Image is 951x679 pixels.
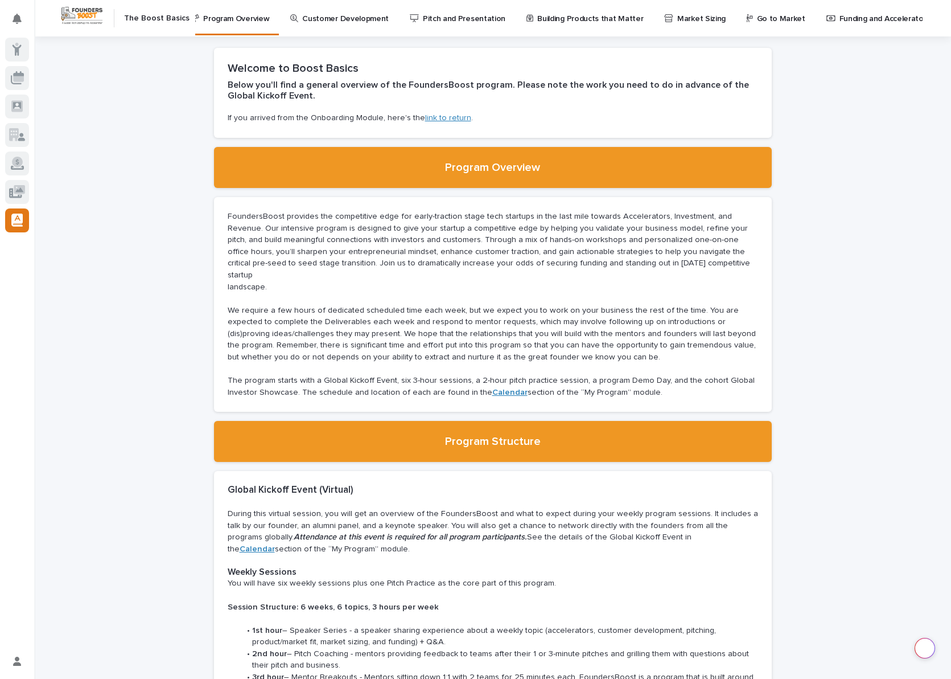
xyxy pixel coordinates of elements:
[5,7,29,31] button: Notifications
[228,578,758,590] p: You will have six weekly sessions plus one Pitch Practice as the core part of this program.
[228,281,758,293] p: landscape.
[228,375,758,398] p: The program starts with a Global Kickoff Event, six 3-hour sessions, a 2-hour pitch practice sess...
[124,14,190,23] h2: The Boost Basics
[14,14,29,32] div: Notifications
[240,545,275,553] a: Calendar
[425,114,471,122] a: link to return
[228,62,758,75] h2: Welcome to Boost Basics
[228,603,439,611] strong: Session Structure: 6 weeks, 6 topics, 3 hours per week
[445,161,540,174] h2: Program Overview
[240,625,757,648] li: – Speaker Series - a speaker sharing experience about a weekly topic (accelerators, customer deve...
[252,650,287,658] strong: 2nd hour
[228,80,751,100] strong: Below you'll find a general overview of the FoundersBoost program. Please note the work you need ...
[252,627,282,635] strong: 1st hour
[240,648,757,672] li: – Pitch Coaching - mentors providing feedback to teams after their 1 or 3-minute pitches and gril...
[60,5,104,26] img: Workspace Logo
[492,388,528,396] a: Calendar
[228,485,353,495] strong: Global Kickoff Event (Virtual)
[228,113,758,124] p: If you arrived from the Onboarding Module, here's the .
[228,508,758,555] p: During this virtual session, you will get an overview of the FoundersBoost and what to expect dur...
[228,567,297,576] strong: Weekly Sessions
[445,435,541,448] h2: Program Structure
[294,533,527,541] em: Attendance at this event is required for all program participants.
[228,305,758,363] p: We require a few hours of dedicated scheduled time each week, but we expect you to work on your b...
[228,211,758,281] p: FoundersBoost provides the competitive edge for early-traction stage tech startups in the last mi...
